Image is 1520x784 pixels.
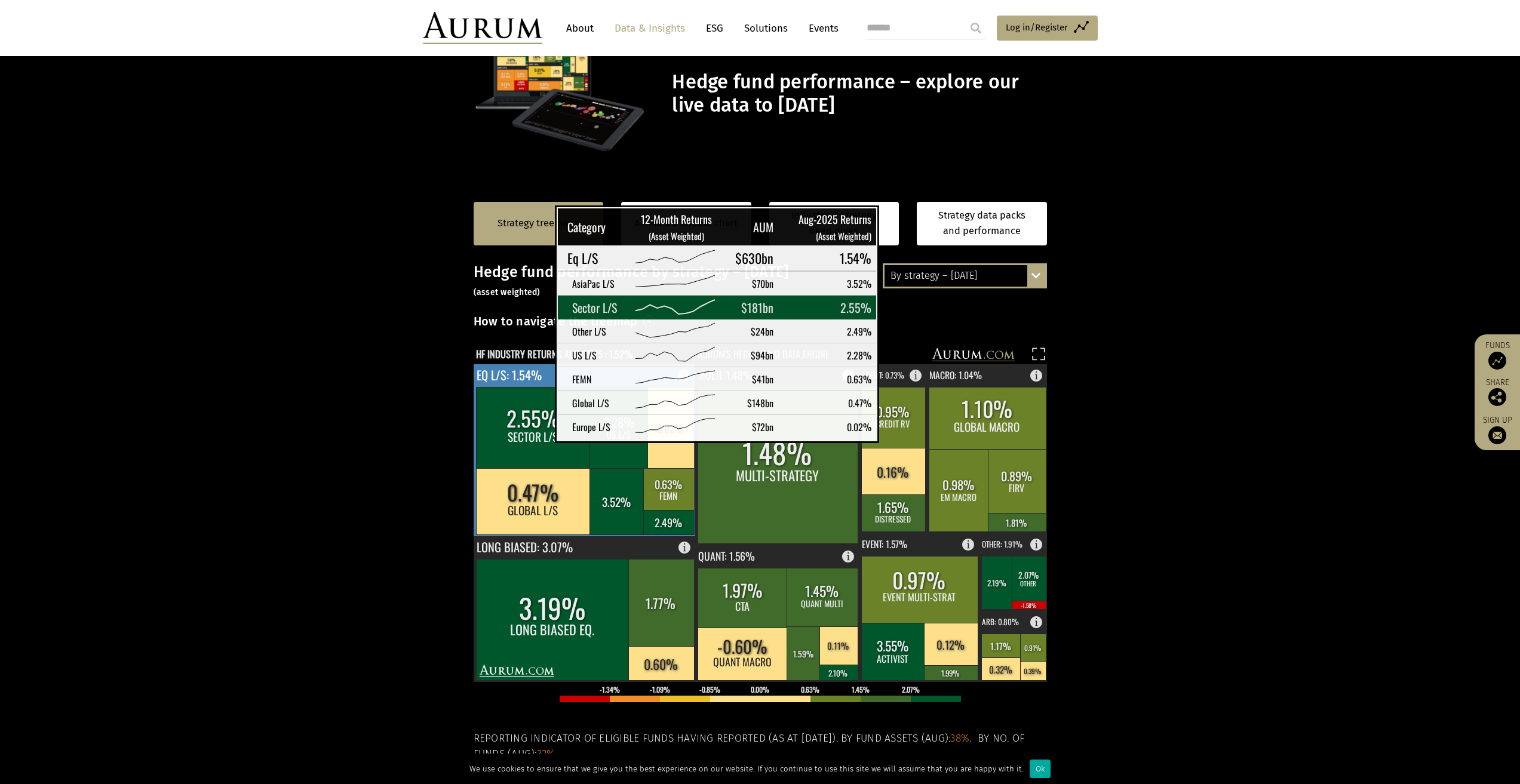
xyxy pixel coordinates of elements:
small: (asset weighted) [474,287,541,297]
a: Funds [1481,340,1514,370]
a: Sign up [1481,415,1514,444]
span: 32% [537,748,555,760]
h1: Hedge fund performance – explore our live data to [DATE] [672,70,1043,117]
div: Ok [1030,760,1051,778]
img: Share this post [1488,388,1506,406]
a: Strategy data packs and performance [917,202,1047,245]
input: Submit [964,16,988,40]
h3: How to navigate the treemap [474,311,638,331]
h5: Reporting indicator of eligible funds having reported (as at [DATE]). By fund assets (Aug): . By ... [474,731,1047,763]
a: Solutions [738,17,794,39]
a: ESG [700,17,729,39]
div: By strategy – [DATE] [885,265,1045,287]
a: Data & Insights [609,17,691,39]
img: Access Funds [1488,352,1506,370]
span: 38% [950,732,969,745]
h3: Hedge fund performance by strategy – [DATE] [474,263,1047,299]
a: Strategy treemaps [498,216,579,231]
a: Industry & strategy deep dives [769,202,899,245]
a: Events [803,17,839,39]
div: Share [1481,379,1514,406]
a: Log in/Register [997,16,1098,41]
img: Aurum [423,12,542,44]
a: About [560,17,600,39]
img: Sign up to our newsletter [1488,426,1506,444]
a: Animated bubble chart [634,216,738,231]
span: Log in/Register [1006,20,1068,35]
